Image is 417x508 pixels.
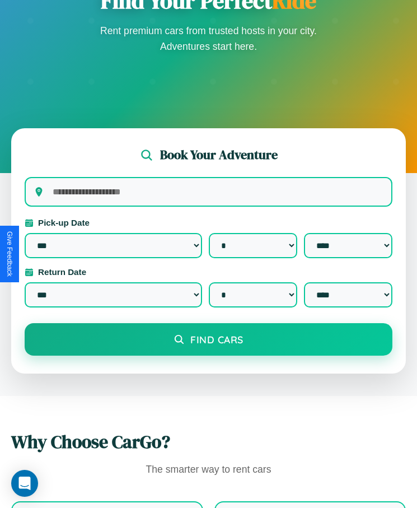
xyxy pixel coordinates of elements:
[25,267,392,277] label: Return Date
[6,231,13,277] div: Give Feedback
[11,470,38,497] div: Open Intercom Messenger
[25,218,392,227] label: Pick-up Date
[160,146,278,164] h2: Book Your Adventure
[11,430,406,454] h2: Why Choose CarGo?
[97,23,321,54] p: Rent premium cars from trusted hosts in your city. Adventures start here.
[11,461,406,479] p: The smarter way to rent cars
[25,323,392,356] button: Find Cars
